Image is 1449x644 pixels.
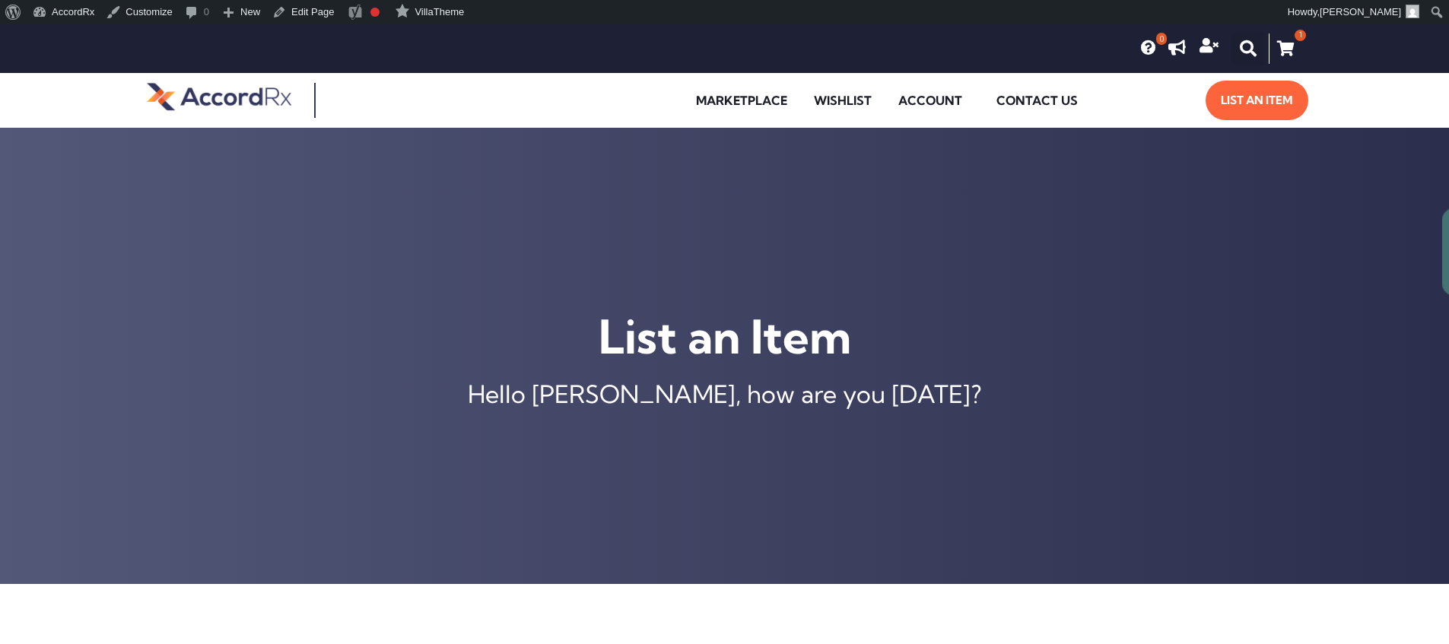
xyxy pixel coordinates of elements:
[8,306,1441,366] h1: List an Item
[147,81,291,113] img: default-logo
[1295,30,1306,41] div: 1
[887,83,981,118] a: Account
[8,382,1441,406] div: Hello [PERSON_NAME], how are you [DATE]?
[1206,81,1308,120] a: List an Item
[985,83,1089,118] a: Contact Us
[1269,33,1302,64] a: 1
[802,83,883,118] a: Wishlist
[370,8,380,17] div: Focus keyphrase not set
[1141,40,1156,56] a: 0
[1221,88,1293,113] span: List an Item
[1156,33,1167,45] span: 0
[1320,6,1401,17] span: [PERSON_NAME]
[685,83,799,118] a: Marketplace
